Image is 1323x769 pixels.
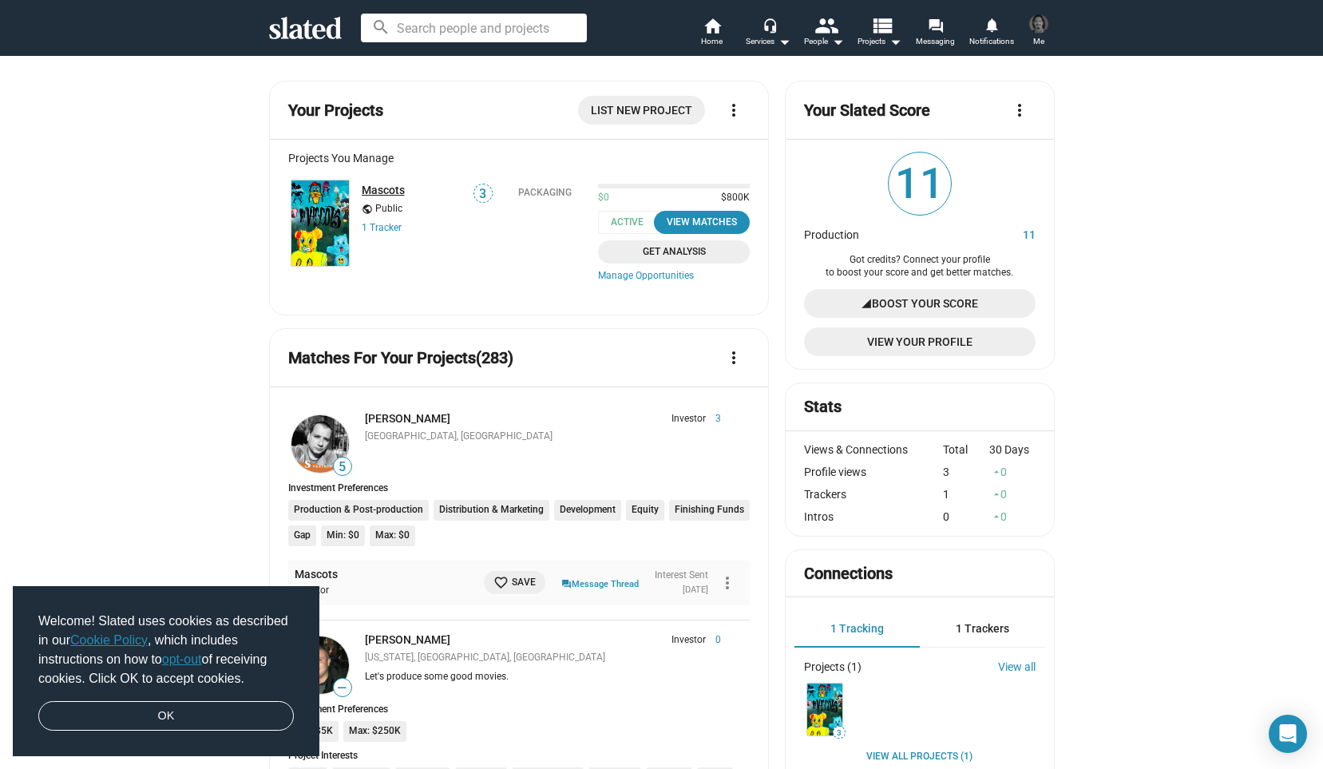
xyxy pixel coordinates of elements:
[518,187,572,198] div: Packaging
[343,721,406,742] li: Max: $250K
[943,443,989,456] div: Total
[162,652,202,666] a: opt-out
[671,634,706,647] span: Investor
[288,500,429,521] li: Production & Post-production
[362,184,405,196] a: Mascots
[365,430,722,443] div: [GEOGRAPHIC_DATA], [GEOGRAPHIC_DATA]
[706,413,721,426] span: 3
[908,16,964,51] a: Messaging
[885,32,905,51] mat-icon: arrow_drop_down
[598,240,750,264] a: Get Analysis
[578,96,705,125] a: List New Project
[804,224,975,241] dt: Production
[804,680,846,739] a: Mascots
[1033,32,1044,51] span: Me
[989,510,1036,523] div: 0
[683,585,708,595] time: [DATE]
[334,459,351,475] span: 5
[804,466,943,478] div: Profile views
[1020,11,1058,53] button: Gaston ValdezMe
[928,18,943,33] mat-icon: forum
[1010,101,1029,120] mat-icon: more_vert
[288,152,751,165] div: Projects You Manage
[763,18,777,32] mat-icon: headset_mic
[13,586,319,757] div: cookieconsent
[817,327,1022,356] span: View Your Profile
[804,254,1035,279] div: Got credits? Connect your profile to boost your score and get better matches.
[288,633,352,697] a: Antonino Iacopino
[626,500,664,521] li: Equity
[991,511,1002,522] mat-icon: arrow_drop_up
[774,32,794,51] mat-icon: arrow_drop_down
[598,270,750,283] a: Manage Opportunities
[858,32,901,51] span: Projects
[969,32,1014,51] span: Notifications
[476,348,513,367] span: (283)
[964,16,1020,51] a: Notifications
[70,633,148,647] a: Cookie Policy
[715,192,750,204] span: $800K
[655,569,708,582] div: Interest Sent
[804,396,842,418] mat-card-title: Stats
[365,671,722,684] div: Let's produce some good movies.
[1029,14,1048,34] img: Gaston Valdez
[684,16,740,51] a: Home
[671,413,706,426] span: Investor
[434,500,549,521] li: Distribution & Marketing
[943,466,989,478] div: 3
[834,728,845,738] span: 3
[869,14,893,37] mat-icon: view_list
[321,525,365,546] li: Min: $0
[288,177,352,269] a: Mascots
[591,96,692,125] span: List New Project
[288,347,513,369] mat-card-title: Matches For Your Projects
[608,244,740,260] span: Get Analysis
[814,14,837,37] mat-icon: people
[916,32,955,51] span: Messaging
[1269,715,1307,753] div: Open Intercom Messenger
[852,16,908,51] button: Projects
[984,17,999,32] mat-icon: notifications
[998,660,1036,673] a: View all
[989,488,1036,501] div: 0
[804,100,930,121] mat-card-title: Your Slated Score
[804,488,943,501] div: Trackers
[828,32,847,51] mat-icon: arrow_drop_down
[889,153,951,215] span: 11
[295,585,470,597] div: Investor
[796,16,852,51] button: People
[943,488,989,501] div: 1
[474,186,492,202] span: 3
[703,16,722,35] mat-icon: home
[288,750,751,761] div: Project Interests
[598,192,609,204] span: $0
[334,680,351,696] span: —
[804,327,1035,356] a: View Your Profile
[807,684,842,735] img: Mascots
[804,660,862,673] div: Projects (1)
[365,412,450,425] a: [PERSON_NAME]
[943,510,989,523] div: 0
[288,482,751,494] div: Investment Preferences
[295,567,338,582] a: Mascots
[956,622,1009,635] span: 1 Trackers
[724,348,743,367] mat-icon: more_vert
[493,574,536,591] span: Save
[288,412,352,476] a: Marco Allegri
[663,214,741,231] div: View Matches
[561,575,639,591] a: Message Thread
[991,489,1002,500] mat-icon: arrow_drop_up
[365,652,722,664] div: [US_STATE], [GEOGRAPHIC_DATA], [GEOGRAPHIC_DATA]
[38,701,294,731] a: dismiss cookie message
[362,222,402,233] a: 1 Tracker
[554,500,621,521] li: Development
[804,563,893,585] mat-card-title: Connections
[991,466,1002,478] mat-icon: arrow_drop_up
[804,510,943,523] div: Intros
[291,636,349,694] img: Antonino Iacopino
[375,203,402,216] span: Public
[561,577,572,591] mat-icon: question_answer
[291,180,349,266] img: Mascots
[484,571,545,594] button: Save
[493,575,509,590] mat-icon: favorite_border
